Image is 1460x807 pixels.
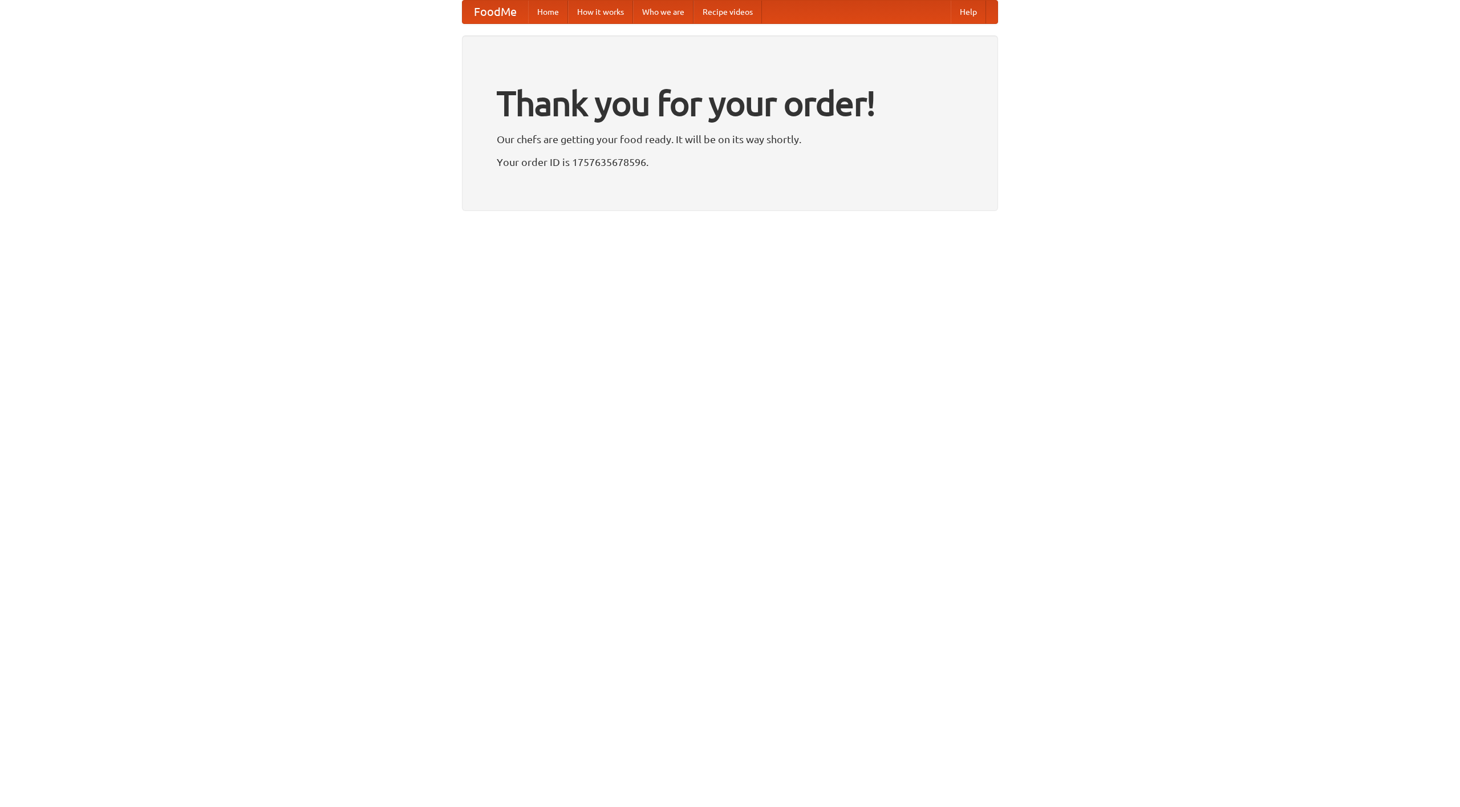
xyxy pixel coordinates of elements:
a: Recipe videos [693,1,762,23]
a: Who we are [633,1,693,23]
h1: Thank you for your order! [497,76,963,131]
a: How it works [568,1,633,23]
a: Help [951,1,986,23]
p: Your order ID is 1757635678596. [497,153,963,171]
a: FoodMe [463,1,528,23]
p: Our chefs are getting your food ready. It will be on its way shortly. [497,131,963,148]
a: Home [528,1,568,23]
